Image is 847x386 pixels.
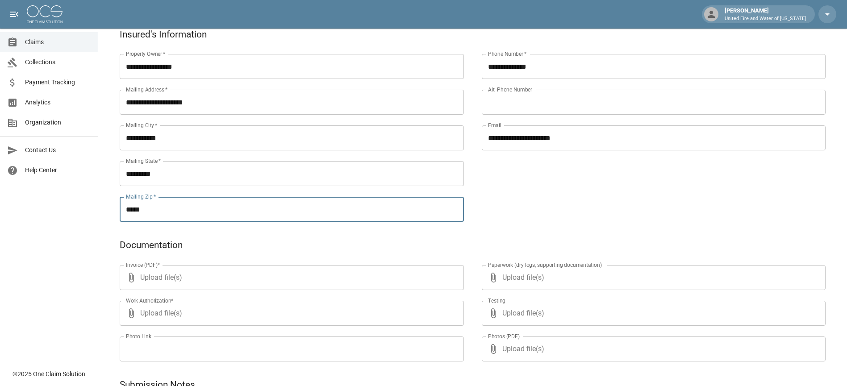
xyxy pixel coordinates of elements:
label: Mailing Address [126,86,167,93]
label: Work Authorization* [126,297,174,304]
label: Property Owner [126,50,166,58]
label: Testing [488,297,505,304]
label: Photos (PDF) [488,332,520,340]
p: United Fire and Water of [US_STATE] [725,15,806,23]
button: open drawer [5,5,23,23]
span: Contact Us [25,145,91,155]
div: [PERSON_NAME] [721,6,809,22]
label: Mailing Zip [126,193,156,200]
span: Analytics [25,98,91,107]
label: Photo Link [126,332,151,340]
span: Upload file(s) [502,301,802,326]
label: Mailing City [126,121,158,129]
span: Upload file(s) [140,301,440,326]
span: Payment Tracking [25,78,91,87]
span: Claims [25,37,91,47]
label: Invoice (PDF)* [126,261,160,269]
label: Paperwork (dry logs, supporting documentation) [488,261,602,269]
label: Phone Number [488,50,526,58]
span: Upload file(s) [502,336,802,361]
div: © 2025 One Claim Solution [13,369,85,378]
span: Help Center [25,166,91,175]
span: Organization [25,118,91,127]
span: Upload file(s) [140,265,440,290]
label: Alt. Phone Number [488,86,532,93]
label: Email [488,121,501,129]
span: Upload file(s) [502,265,802,290]
label: Mailing State [126,157,161,165]
span: Collections [25,58,91,67]
img: ocs-logo-white-transparent.png [27,5,63,23]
